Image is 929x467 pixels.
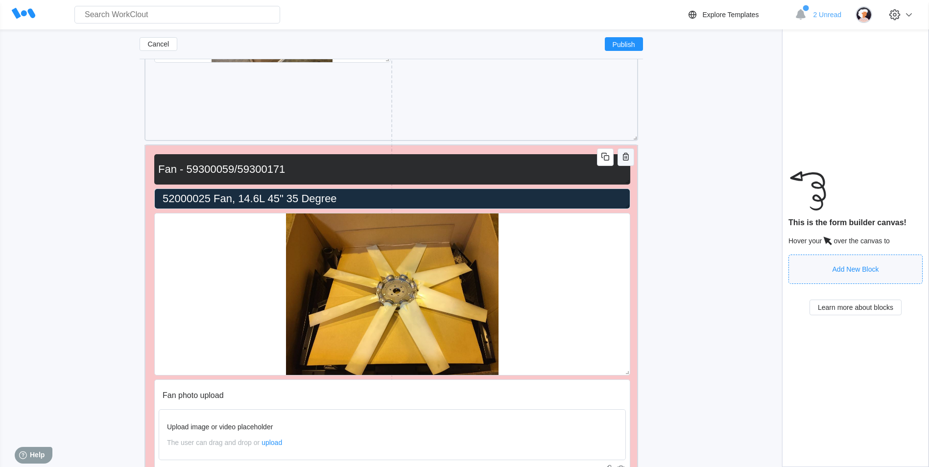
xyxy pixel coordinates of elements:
div: The user can drag and drop or [167,439,618,446]
span: Publish [613,41,635,47]
input: Untitled section [154,160,626,179]
span: over the canvas to [834,237,889,245]
div: Explore Templates [702,11,759,19]
img: fan.jpg [286,213,498,375]
div: Upload image or video placeholder [167,423,618,431]
span: Learn more about blocks [818,304,893,311]
input: Search WorkClout [74,6,280,23]
div: Add New Block [833,265,879,273]
button: Learn more about blocks [810,300,902,315]
input: Field description [159,386,593,405]
a: Explore Templates [687,9,790,21]
img: user-4.png [856,6,872,23]
input: Untitled Header [159,189,622,209]
button: Publish [605,37,643,51]
span: 2 Unread [813,11,841,19]
div: This is the form builder canvas! [788,218,923,227]
button: Cancel [140,37,178,51]
div: Hover your [788,235,923,247]
span: upload [262,439,282,446]
span: Cancel [148,41,169,47]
